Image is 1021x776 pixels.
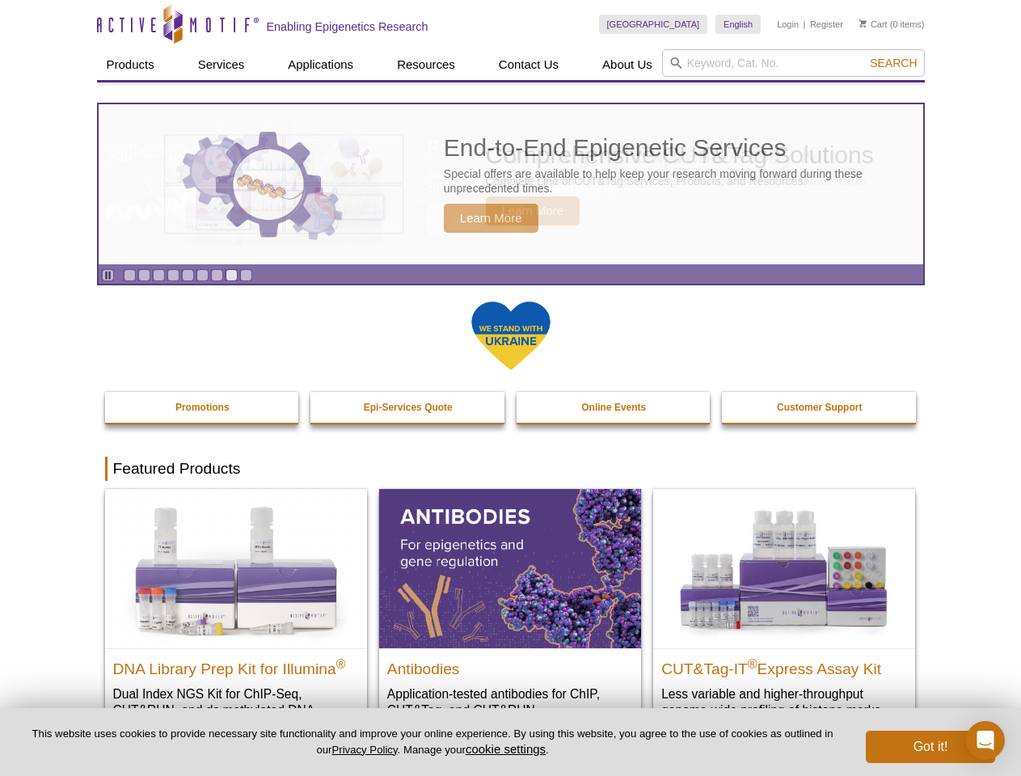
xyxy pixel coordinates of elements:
[267,19,428,34] h2: Enabling Epigenetics Research
[379,489,641,647] img: All Antibodies
[188,49,255,80] a: Services
[336,656,346,670] sup: ®
[748,656,757,670] sup: ®
[715,15,761,34] a: English
[105,392,301,423] a: Promotions
[105,457,917,481] h2: Featured Products
[444,204,538,233] span: Learn More
[310,392,506,423] a: Epi-Services Quote
[182,269,194,281] a: Go to slide 5
[444,167,915,196] p: Special offers are available to help keep your research moving forward during these unprecedented...
[653,489,915,734] a: CUT&Tag-IT® Express Assay Kit CUT&Tag-IT®Express Assay Kit Less variable and higher-throughput ge...
[331,744,397,756] a: Privacy Policy
[722,392,918,423] a: Customer Support
[97,49,164,80] a: Products
[387,49,465,80] a: Resources
[470,300,551,372] img: We Stand With Ukraine
[124,269,136,281] a: Go to slide 1
[599,15,708,34] a: [GEOGRAPHIC_DATA]
[489,49,568,80] a: Contact Us
[364,402,453,413] strong: Epi-Services Quote
[138,269,150,281] a: Go to slide 2
[99,104,923,264] article: End-to-End Epigenetic Services
[379,489,641,734] a: All Antibodies Antibodies Application-tested antibodies for ChIP, CUT&Tag, and CUT&RUN.
[226,269,238,281] a: Go to slide 8
[105,489,367,647] img: DNA Library Prep Kit for Illumina
[278,49,363,80] a: Applications
[387,653,633,677] h2: Antibodies
[859,19,888,30] a: Cart
[810,19,843,30] a: Register
[175,402,230,413] strong: Promotions
[113,653,359,677] h2: DNA Library Prep Kit for Illumina
[777,19,799,30] a: Login
[211,269,223,281] a: Go to slide 7
[444,136,915,160] h2: End-to-End Epigenetic Services
[466,742,546,756] button: cookie settings
[662,49,925,77] input: Keyword, Cat. No.
[182,128,344,241] img: Three gears with decorative charts inside the larger center gear.
[581,402,646,413] strong: Online Events
[866,731,995,763] button: Got it!
[859,19,867,27] img: Your Cart
[102,269,114,281] a: Toggle autoplay
[593,49,662,80] a: About Us
[859,15,925,34] li: (0 items)
[167,269,179,281] a: Go to slide 4
[99,104,923,264] a: Three gears with decorative charts inside the larger center gear. End-to-End Epigenetic Services ...
[777,402,862,413] strong: Customer Support
[966,721,1005,760] div: Open Intercom Messenger
[517,392,712,423] a: Online Events
[661,685,907,719] p: Less variable and higher-throughput genome-wide profiling of histone marks​.
[26,727,839,757] p: This website uses cookies to provide necessary site functionality and improve your online experie...
[653,489,915,647] img: CUT&Tag-IT® Express Assay Kit
[865,56,922,70] button: Search
[113,685,359,735] p: Dual Index NGS Kit for ChIP-Seq, CUT&RUN, and ds methylated DNA assays.
[804,15,806,34] li: |
[661,653,907,677] h2: CUT&Tag-IT Express Assay Kit
[153,269,165,281] a: Go to slide 3
[240,269,252,281] a: Go to slide 9
[870,57,917,70] span: Search
[387,685,633,719] p: Application-tested antibodies for ChIP, CUT&Tag, and CUT&RUN.
[105,489,367,750] a: DNA Library Prep Kit for Illumina DNA Library Prep Kit for Illumina® Dual Index NGS Kit for ChIP-...
[196,269,209,281] a: Go to slide 6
